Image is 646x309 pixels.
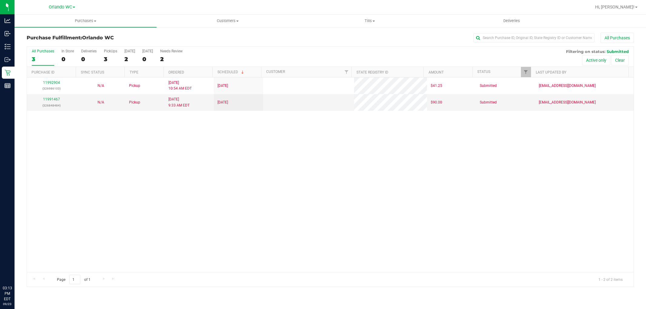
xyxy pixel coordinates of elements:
[473,33,595,42] input: Search Purchase ID, Original ID, State Registry ID or Customer Name...
[441,15,583,27] a: Deliveries
[124,49,135,53] div: [DATE]
[31,103,72,108] p: (326848484)
[6,261,24,279] iframe: Resource center
[142,49,153,53] div: [DATE]
[168,70,184,74] a: Ordered
[611,55,629,65] button: Clear
[98,100,104,104] span: Not Applicable
[81,56,97,63] div: 0
[356,70,388,74] a: State Registry ID
[480,100,497,105] span: Submitted
[18,260,25,267] iframe: Resource center unread badge
[217,100,228,105] span: [DATE]
[160,49,183,53] div: Needs Review
[61,56,74,63] div: 0
[566,49,605,54] span: Filtering on status:
[5,70,11,76] inline-svg: Retail
[595,5,634,9] span: Hi, [PERSON_NAME]!
[5,57,11,63] inline-svg: Outbound
[69,275,80,284] input: 1
[521,67,531,77] a: Filter
[124,56,135,63] div: 2
[299,15,441,27] a: Tills
[539,83,596,89] span: [EMAIL_ADDRESS][DOMAIN_NAME]
[32,49,54,53] div: All Purchases
[601,33,634,43] button: All Purchases
[3,302,12,306] p: 09/23
[5,18,11,24] inline-svg: Analytics
[104,56,117,63] div: 3
[5,44,11,50] inline-svg: Inventory
[49,5,72,10] span: Orlando WC
[160,56,183,63] div: 2
[431,83,442,89] span: $41.25
[539,100,596,105] span: [EMAIL_ADDRESS][DOMAIN_NAME]
[3,285,12,302] p: 03:13 PM EDT
[129,100,140,105] span: Pickup
[31,70,55,74] a: Purchase ID
[607,49,629,54] span: Submitted
[27,35,229,41] h3: Purchase Fulfillment:
[43,81,60,85] a: 11992904
[31,86,72,91] p: (326986103)
[536,70,566,74] a: Last Updated By
[429,70,444,74] a: Amount
[266,70,285,74] a: Customer
[157,18,298,24] span: Customers
[130,70,138,74] a: Type
[81,49,97,53] div: Deliveries
[5,83,11,89] inline-svg: Reports
[582,55,610,65] button: Active only
[98,83,104,89] button: N/A
[98,100,104,105] button: N/A
[217,70,245,74] a: Scheduled
[299,18,440,24] span: Tills
[217,83,228,89] span: [DATE]
[431,100,442,105] span: $90.00
[15,18,157,24] span: Purchases
[477,70,490,74] a: Status
[52,275,95,284] span: Page of 1
[168,97,190,108] span: [DATE] 9:33 AM EDT
[82,35,114,41] span: Orlando WC
[5,31,11,37] inline-svg: Inbound
[81,70,104,74] a: Sync Status
[495,18,528,24] span: Deliveries
[594,275,628,284] span: 1 - 2 of 2 items
[104,49,117,53] div: PickUps
[43,97,60,101] a: 11991467
[129,83,140,89] span: Pickup
[32,56,54,63] div: 3
[98,84,104,88] span: Not Applicable
[341,67,351,77] a: Filter
[480,83,497,89] span: Submitted
[61,49,74,53] div: In Store
[157,15,299,27] a: Customers
[168,80,192,91] span: [DATE] 10:54 AM EDT
[142,56,153,63] div: 0
[15,15,157,27] a: Purchases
